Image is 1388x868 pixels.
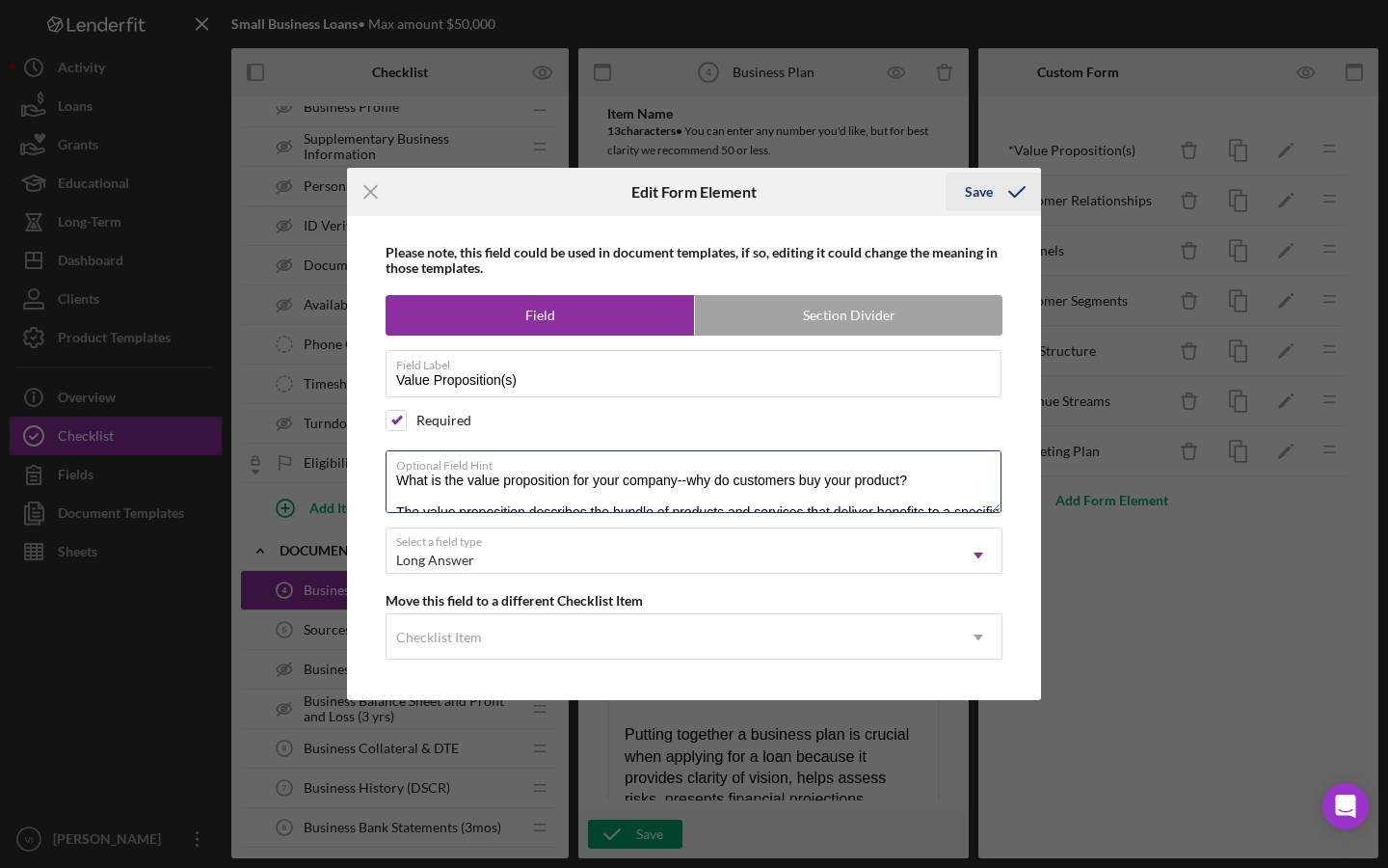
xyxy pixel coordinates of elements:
textarea: What is the value proposition for your company--why do customers buy your product? The value prop... [386,450,1001,512]
body: Rich Text Area. Press ALT-0 for help. [15,15,313,37]
b: Please note, this field could be used in document templates, if so, editing it could change the m... [386,244,998,276]
b: Move this field to a different Checklist Item [386,592,643,609]
div: Open Intercom Messenger [1322,783,1369,829]
label: Section Divider [695,296,1002,335]
label: Optional Field Hint [396,451,1001,473]
label: Field [387,296,694,335]
div: Checklist Item [396,630,482,645]
div: Required [416,413,471,428]
div: Putting together a business plan is crucial when applying for a loan because it provides clarity ... [15,55,313,206]
div: Save [965,173,993,211]
button: Save [946,173,1041,211]
h6: Edit Form Element [631,183,757,201]
label: Field Label [396,351,1001,372]
div: Long Answer [396,553,474,568]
